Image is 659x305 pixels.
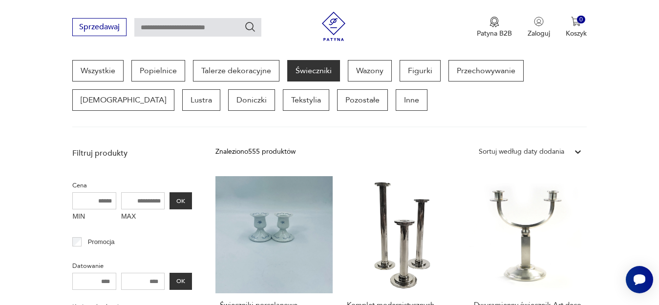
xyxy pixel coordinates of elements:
[477,17,512,38] a: Ikona medaluPatyna B2B
[337,89,388,111] a: Pozostałe
[170,192,192,209] button: OK
[626,266,653,293] iframe: Smartsupp widget button
[182,89,220,111] a: Lustra
[72,180,192,191] p: Cena
[400,60,441,81] a: Figurki
[244,21,256,33] button: Szukaj
[477,29,512,38] p: Patyna B2B
[228,89,275,111] a: Doniczki
[283,89,329,111] a: Tekstylia
[489,17,499,27] img: Ikona medalu
[121,209,165,225] label: MAX
[528,29,550,38] p: Zaloguj
[287,60,340,81] a: Świeczniki
[72,148,192,159] p: Filtruj produkty
[571,17,581,26] img: Ikona koszyka
[193,60,279,81] a: Talerze dekoracyjne
[131,60,185,81] a: Popielnice
[215,146,296,157] div: Znaleziono 555 produktów
[528,17,550,38] button: Zaloguj
[72,89,174,111] a: [DEMOGRAPHIC_DATA]
[479,146,564,157] div: Sortuj według daty dodania
[448,60,524,81] a: Przechowywanie
[477,17,512,38] button: Patyna B2B
[396,89,427,111] a: Inne
[72,209,116,225] label: MIN
[534,17,544,26] img: Ikonka użytkownika
[566,17,587,38] button: 0Koszyk
[319,12,348,41] img: Patyna - sklep z meblami i dekoracjami vintage
[577,16,585,24] div: 0
[72,18,127,36] button: Sprzedawaj
[72,60,124,81] a: Wszystkie
[170,273,192,290] button: OK
[88,237,115,247] p: Promocja
[348,60,392,81] a: Wazony
[72,261,192,271] p: Datowanie
[566,29,587,38] p: Koszyk
[72,24,127,31] a: Sprzedawaj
